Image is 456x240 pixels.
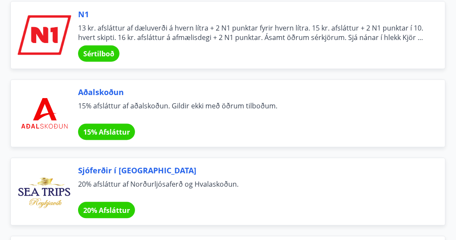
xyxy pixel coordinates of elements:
[78,87,124,98] font: Aðalskoðun
[83,206,130,215] font: 20% Afsláttur
[83,128,130,137] font: 15% Afsláttur
[78,9,89,19] font: N1
[78,180,239,189] font: 20% afsláttur af Norðurljósaferð og Hvalaskoðun.
[78,166,196,176] font: Sjóferðir í [GEOGRAPHIC_DATA]
[83,49,114,59] font: Sértilboð
[78,23,423,61] font: 13 kr. afsláttur af dæluverði á hvern lítra + 2 N1 punktar fyrir hvern lítra. 15 kr. afsláttur + ...
[78,102,277,111] font: 15% afsláttur af aðalskoðun. Gildir ekki með öðrum tilboðum.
